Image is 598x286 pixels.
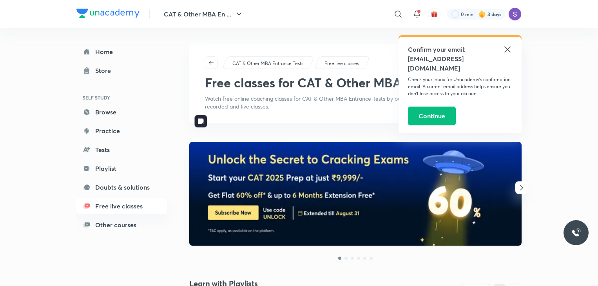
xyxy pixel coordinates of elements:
div: Store [95,66,116,75]
p: Check your inbox for Unacademy’s confirmation email. A current email address helps ensure you don... [408,76,512,97]
a: Company Logo [76,9,140,20]
p: Watch free online coaching classes for CAT & Other MBA Entrance Tests by our best educators. You ... [205,95,506,110]
button: avatar [428,8,440,20]
a: Free live classes [76,198,167,214]
a: Home [76,44,167,60]
img: Company Logo [76,9,140,18]
h5: [EMAIL_ADDRESS][DOMAIN_NAME] [408,54,512,73]
a: banner [189,142,522,247]
button: CAT & Other MBA En ... [159,6,248,22]
a: Other courses [76,217,167,233]
a: Store [76,63,167,78]
a: Free live classes [323,60,361,67]
img: avatar [431,11,438,18]
button: Continue [408,107,456,125]
a: Practice [76,123,167,139]
img: banner [189,142,522,246]
a: Tests [76,142,167,157]
img: ttu [571,228,581,237]
img: streak [478,10,486,18]
h1: Free classes for CAT & Other MBA Entrance Tests [205,75,489,90]
a: Doubts & solutions [76,179,167,195]
h6: SELF STUDY [76,91,167,104]
a: Playlist [76,161,167,176]
p: Free live classes [324,60,359,67]
img: Sapara Premji [508,7,522,21]
h5: Confirm your email: [408,45,512,54]
a: CAT & Other MBA Entrance Tests [231,60,305,67]
a: Browse [76,104,167,120]
p: CAT & Other MBA Entrance Tests [232,60,303,67]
